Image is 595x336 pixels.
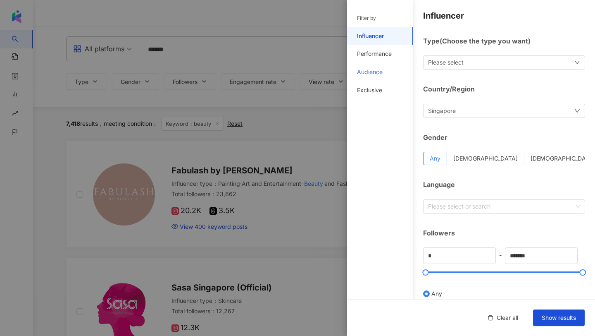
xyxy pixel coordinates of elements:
[497,314,518,321] span: Clear all
[453,155,518,162] span: [DEMOGRAPHIC_DATA]
[357,50,392,58] div: Performance
[431,289,442,298] span: Any
[423,10,585,22] h4: Influencer
[574,60,580,65] span: down
[423,180,585,189] div: Language
[423,228,585,238] div: Followers
[479,310,526,326] button: Clear all
[423,133,585,142] div: Gender
[428,58,464,67] div: Please select
[423,36,585,46] div: Type ( Choose the type you want )
[430,155,440,162] span: Any
[357,86,382,94] div: Exclusive
[357,32,384,40] div: Influencer
[428,106,456,115] div: Singapore
[542,314,576,321] span: Show results
[357,15,376,22] div: Filter by
[423,84,585,94] div: Country/Region
[357,68,383,76] div: Audience
[574,108,580,114] span: down
[533,310,585,326] button: Show results
[531,155,595,162] span: [DEMOGRAPHIC_DATA]
[488,315,493,321] span: delete
[496,250,505,260] span: -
